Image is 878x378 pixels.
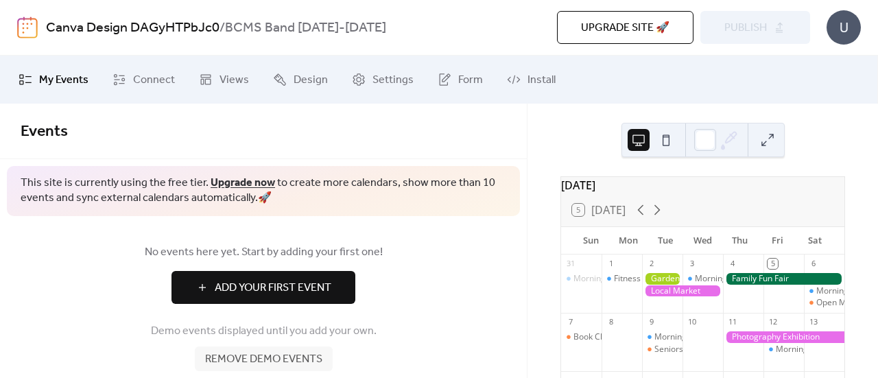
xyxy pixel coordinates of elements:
[768,317,778,327] div: 12
[614,273,682,285] div: Fitness Bootcamp
[808,259,818,269] div: 6
[151,323,377,340] span: Demo events displayed until you add your own.
[654,331,728,343] div: Morning Yoga Bliss
[527,72,556,88] span: Install
[21,117,68,147] span: Events
[642,285,723,297] div: Local Market
[647,227,684,255] div: Tue
[609,227,646,255] div: Mon
[827,10,861,45] div: U
[602,273,642,285] div: Fitness Bootcamp
[427,61,493,98] a: Form
[211,172,275,193] a: Upgrade now
[723,273,844,285] div: Family Fun Fair
[727,317,737,327] div: 11
[294,72,328,88] span: Design
[642,331,683,343] div: Morning Yoga Bliss
[606,317,616,327] div: 8
[8,61,99,98] a: My Events
[687,317,697,327] div: 10
[646,317,656,327] div: 9
[39,72,88,88] span: My Events
[695,273,768,285] div: Morning Yoga Bliss
[804,285,844,297] div: Morning Yoga Bliss
[557,11,693,44] button: Upgrade site 🚀
[727,259,737,269] div: 4
[581,20,669,36] span: Upgrade site 🚀
[205,351,322,368] span: Remove demo events
[17,16,38,38] img: logo
[759,227,796,255] div: Fri
[561,273,602,285] div: Morning Yoga Bliss
[646,259,656,269] div: 2
[219,15,225,41] b: /
[21,176,506,206] span: This site is currently using the free tier. to create more calendars, show more than 10 events an...
[796,227,833,255] div: Sat
[572,227,609,255] div: Sun
[225,15,386,41] b: BCMS Band [DATE]-[DATE]
[561,177,844,193] div: [DATE]
[763,344,804,355] div: Morning Yoga Bliss
[816,297,875,309] div: Open Mic Night
[722,227,759,255] div: Thu
[687,259,697,269] div: 3
[21,271,506,304] a: Add Your First Event
[642,273,683,285] div: Gardening Workshop
[573,331,652,343] div: Book Club Gathering
[768,259,778,269] div: 5
[342,61,424,98] a: Settings
[102,61,185,98] a: Connect
[497,61,566,98] a: Install
[21,244,506,261] span: No events here yet. Start by adding your first one!
[565,317,576,327] div: 7
[683,273,723,285] div: Morning Yoga Bliss
[263,61,338,98] a: Design
[189,61,259,98] a: Views
[776,344,849,355] div: Morning Yoga Bliss
[215,280,331,296] span: Add Your First Event
[171,271,355,304] button: Add Your First Event
[684,227,721,255] div: Wed
[458,72,483,88] span: Form
[46,15,219,41] a: Canva Design DAGyHTPbJc0
[642,344,683,355] div: Seniors' Social Tea
[219,72,249,88] span: Views
[804,297,844,309] div: Open Mic Night
[654,344,726,355] div: Seniors' Social Tea
[808,317,818,327] div: 13
[195,346,333,371] button: Remove demo events
[723,331,844,343] div: Photography Exhibition
[565,259,576,269] div: 31
[372,72,414,88] span: Settings
[606,259,616,269] div: 1
[573,273,647,285] div: Morning Yoga Bliss
[561,331,602,343] div: Book Club Gathering
[133,72,175,88] span: Connect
